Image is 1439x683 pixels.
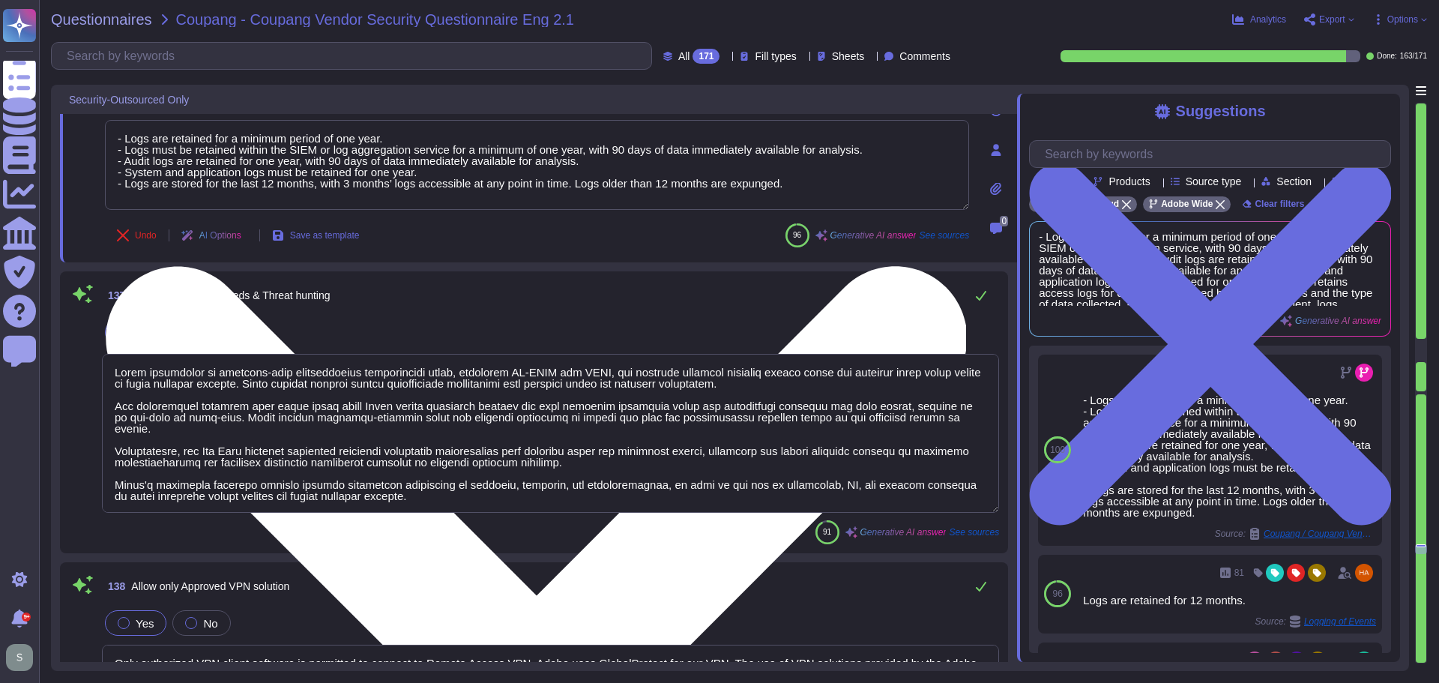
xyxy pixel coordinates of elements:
img: user [1355,652,1373,670]
span: 91 [823,528,831,536]
button: Analytics [1232,13,1286,25]
span: 137 [102,290,125,301]
img: user [1355,564,1373,582]
span: 100 [1050,445,1065,454]
div: 9+ [22,613,31,622]
span: Options [1387,15,1418,24]
button: user [3,641,43,674]
span: 0 [1000,216,1008,226]
textarea: - Logs are retained for a minimum period of one year. - Logs must be retained within the SIEM or ... [105,120,969,210]
span: Sheets [832,51,865,61]
span: See sources [949,528,999,537]
span: Fill types [755,51,796,61]
span: Comments [899,51,950,61]
span: Done: [1377,52,1397,60]
input: Search by keywords [59,43,651,69]
span: All [678,51,690,61]
span: Security-Outsourced Only [69,94,189,105]
span: Analytics [1250,15,1286,24]
div: 171 [693,49,719,64]
textarea: Lorem ipsumdolor si ametcons-adip elitseddoeius temporincidi utlab, etdolorem AL-ENIM adm VENI, q... [102,354,999,513]
span: Export [1319,15,1345,24]
span: 96 [793,231,801,239]
span: 163 / 171 [1400,52,1427,60]
span: 138 [102,581,125,592]
img: user [6,644,33,671]
span: 96 [1052,589,1062,598]
span: Coupang - Coupang Vendor Security Questionnaire Eng 2.1 [176,12,574,27]
span: Source: [1255,616,1376,628]
span: Questionnaires [51,12,152,27]
input: Search by keywords [1037,141,1390,167]
span: Logging of Events [1304,617,1376,626]
div: Logs are retained for 12 months. [1083,595,1376,606]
